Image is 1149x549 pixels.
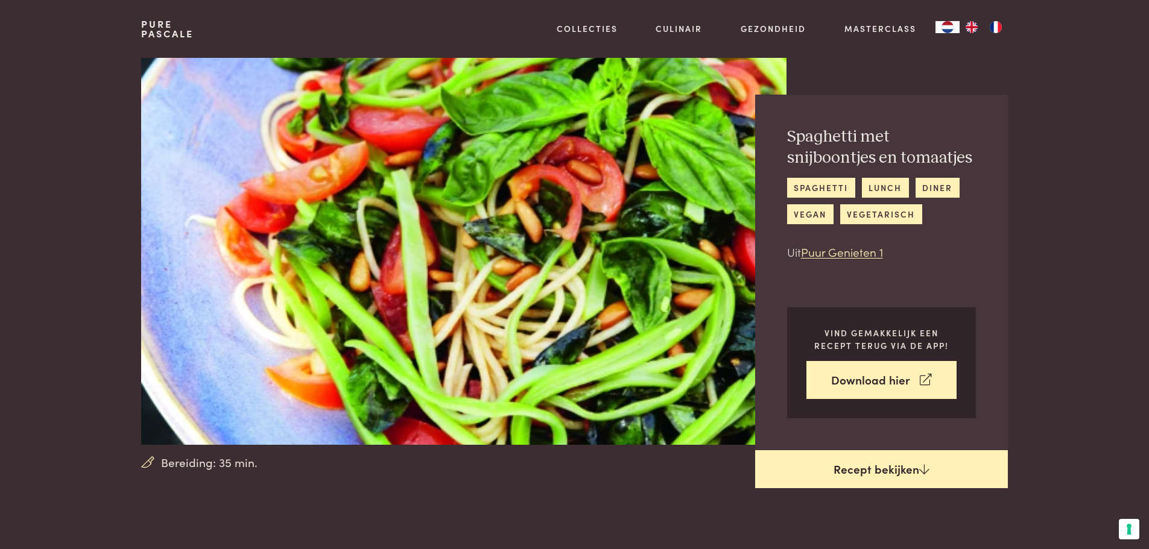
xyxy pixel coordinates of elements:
[787,204,834,224] a: vegan
[960,21,984,33] a: EN
[935,21,960,33] div: Language
[755,450,1008,489] a: Recept bekijken
[984,21,1008,33] a: FR
[844,22,916,35] a: Masterclass
[862,178,909,198] a: lunch
[806,361,957,399] a: Download hier
[960,21,1008,33] ul: Language list
[916,178,960,198] a: diner
[840,204,922,224] a: vegetarisch
[1119,519,1139,539] button: Uw voorkeuren voor toestemming voor trackingtechnologieën
[801,243,883,260] a: Puur Genieten 1
[741,22,806,35] a: Gezondheid
[141,19,194,39] a: PurePascale
[935,21,1008,33] aside: Language selected: Nederlands
[935,21,960,33] a: NL
[656,22,702,35] a: Culinair
[787,178,855,198] a: spaghetti
[557,22,618,35] a: Collecties
[787,243,976,261] p: Uit
[787,127,976,168] h2: Spaghetti met snijboontjes en tomaatjes
[806,327,957,351] p: Vind gemakkelijk een recept terug via de app!
[141,58,786,445] img: Spaghetti met snijboontjes en tomaatjes
[161,454,258,471] span: Bereiding: 35 min.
